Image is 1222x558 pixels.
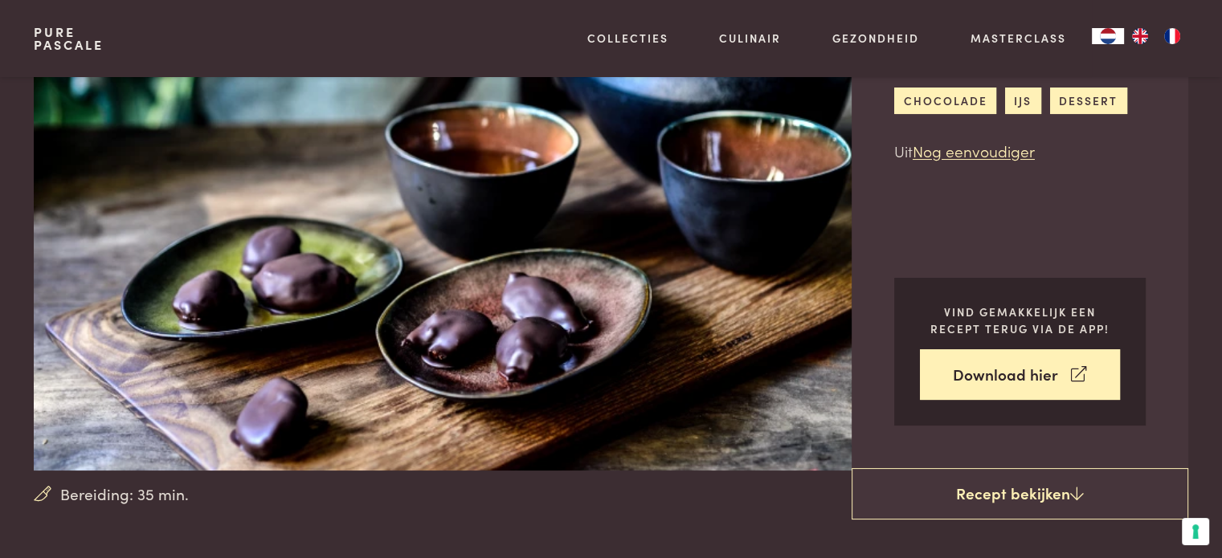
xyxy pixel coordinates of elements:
p: Uit [894,140,1127,163]
ul: Language list [1124,28,1188,44]
a: EN [1124,28,1156,44]
a: FR [1156,28,1188,44]
a: chocolade [894,88,996,114]
a: PurePascale [34,26,104,51]
a: Nog eenvoudiger [913,140,1035,161]
span: Bereiding: 35 min. [60,483,189,506]
a: Gezondheid [832,30,919,47]
div: Language [1092,28,1124,44]
a: dessert [1050,88,1127,114]
a: NL [1092,28,1124,44]
p: Vind gemakkelijk een recept terug via de app! [920,303,1120,336]
a: Collecties [587,30,668,47]
a: ijs [1005,88,1041,114]
a: Culinair [719,30,781,47]
a: Recept bekijken [852,468,1188,519]
button: Uw voorkeuren voor toestemming voor trackingtechnologieën [1182,518,1209,545]
a: Masterclass [971,30,1066,47]
a: Download hier [920,349,1120,400]
aside: Language selected: Nederlands [1092,28,1188,44]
